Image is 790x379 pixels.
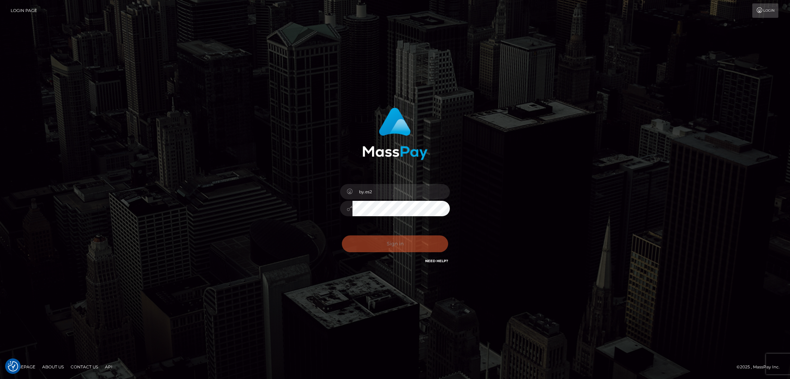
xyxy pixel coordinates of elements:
img: Revisit consent button [8,361,18,371]
div: © 2025 , MassPay Inc. [737,363,785,371]
a: About Us [39,362,67,372]
a: Login [752,3,778,18]
a: Need Help? [425,259,448,263]
img: MassPay Login [362,108,428,160]
a: API [102,362,115,372]
a: Login Page [11,3,37,18]
button: Consent Preferences [8,361,18,371]
a: Homepage [8,362,38,372]
a: Contact Us [68,362,101,372]
input: Username... [352,184,450,199]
